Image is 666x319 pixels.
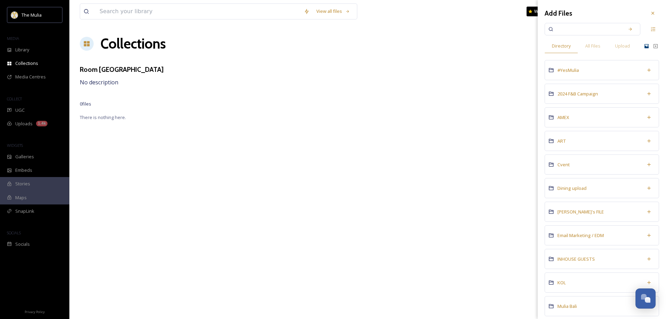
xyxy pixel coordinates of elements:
[313,5,353,18] a: View all files
[36,121,48,126] div: 1.4k
[557,91,598,97] span: 2024 F&B Campaign
[101,33,166,54] a: Collections
[22,12,42,18] span: The Mulia
[96,4,300,19] input: Search your library
[545,8,572,18] h3: Add Files
[15,120,33,127] span: Uploads
[15,208,34,215] span: SnapLink
[15,47,29,53] span: Library
[15,181,30,187] span: Stories
[15,153,34,160] span: Galleries
[552,43,571,49] span: Directory
[7,230,21,235] span: SOCIALS
[557,161,570,168] span: Cvent
[80,65,164,75] h3: Room [GEOGRAPHIC_DATA]
[527,7,561,16] a: What's New
[557,279,566,286] span: KOL
[15,194,27,201] span: Maps
[635,288,656,309] button: Open Chat
[15,107,25,114] span: UGC
[557,138,566,144] span: ART
[15,241,30,247] span: Socials
[80,78,118,86] span: No description
[557,67,579,73] span: #YesMulia
[11,11,18,18] img: mulia_logo.png
[15,167,32,174] span: Embeds
[7,143,23,148] span: WIDGETS
[80,101,91,107] span: 0 file s
[80,114,656,121] span: There is nothing here.
[615,43,630,49] span: Upload
[557,185,587,191] span: Dining upload
[7,36,19,41] span: MEDIA
[25,307,45,316] a: Privacy Policy
[25,310,45,314] span: Privacy Policy
[585,43,600,49] span: All Files
[557,303,577,309] span: Mulia Bali
[15,60,38,67] span: Collections
[557,209,604,215] span: [PERSON_NAME]'s FILE
[7,96,22,101] span: COLLECT
[557,232,604,238] span: Email Marketing / EDM
[15,74,46,80] span: Media Centres
[557,114,569,120] span: AMEX
[557,256,595,262] span: INHOUSE GUESTS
